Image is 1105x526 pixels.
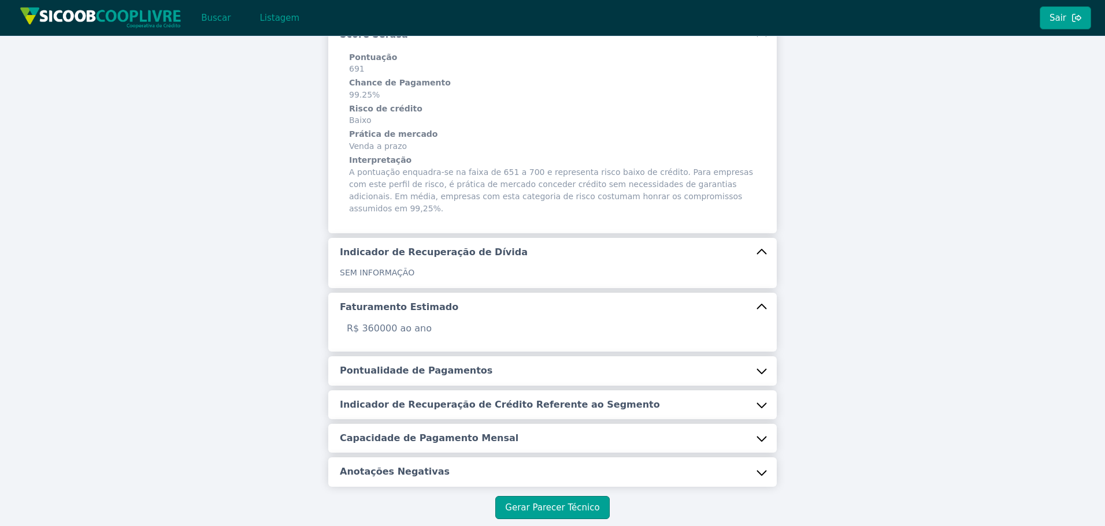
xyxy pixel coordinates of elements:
span: 691 [349,52,756,76]
h6: Prática de mercado [349,129,756,140]
h5: Anotações Negativas [340,465,450,478]
span: 99.25% [349,77,756,101]
button: Indicador de Recuperação de Crédito Referente ao Segmento [328,390,777,419]
button: Faturamento Estimado [328,293,777,322]
button: Listagem [250,6,309,29]
span: Venda a prazo [349,129,756,152]
h5: Pontualidade de Pagamentos [340,364,492,377]
h5: Capacidade de Pagamento Mensal [340,432,518,445]
button: Sair [1040,6,1091,29]
h5: Faturamento Estimado [340,301,458,314]
button: Indicador de Recuperação de Dívida [328,238,777,267]
h6: Pontuação [349,52,756,64]
h6: Risco de crédito [349,103,756,115]
button: Buscar [191,6,240,29]
img: img/sicoob_cooplivre.png [20,7,181,28]
button: Gerar Parecer Técnico [495,496,609,519]
h6: Chance de Pagamento [349,77,756,89]
button: Pontualidade de Pagamentos [328,356,777,385]
p: R$ 360000 ao ano [340,322,765,335]
button: Anotações Negativas [328,457,777,486]
span: A pontuação enquadra-se na faixa de 651 a 700 e representa risco baixo de crédito. Para empresas ... [349,155,756,215]
h5: Indicador de Recuperação de Crédito Referente ao Segmento [340,398,660,411]
h6: Interpretação [349,155,756,166]
button: Capacidade de Pagamento Mensal [328,424,777,453]
span: SEM INFORMAÇÃO [340,268,414,277]
h5: Indicador de Recuperação de Dívida [340,246,528,259]
span: Baixo [349,103,756,127]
